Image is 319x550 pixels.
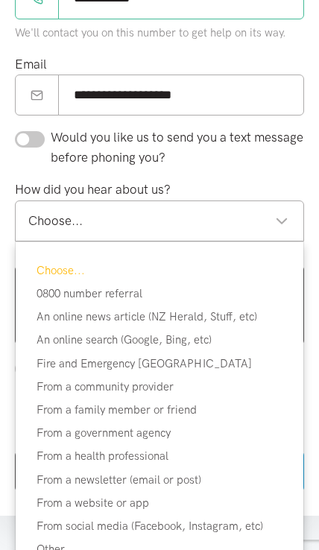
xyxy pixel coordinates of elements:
label: Email [15,54,47,75]
label: How did you hear about us? [15,180,171,200]
div: Choose... [28,211,288,231]
div: An online news article (NZ Herald, Stuff, etc) [16,308,303,326]
div: Choose... [16,262,303,279]
div: Fire and Emergency [GEOGRAPHIC_DATA] [16,355,303,373]
div: From a government agency [16,424,303,442]
div: 0800 number referral [16,285,303,303]
small: We'll contact you on this number to get help on its way. [15,26,286,39]
span: Would you like us to send you a text message before phoning you? [51,130,303,165]
div: An online search (Google, Bing, etc) [16,331,303,349]
div: From a health professional [16,447,303,465]
div: From social media (Facebook, Instagram, etc) [16,517,303,535]
div: From a newsletter (email or post) [16,471,303,489]
div: From a community provider [16,378,303,396]
div: From a website or app [16,494,303,512]
div: From a family member or friend [16,401,303,419]
input: Email [58,75,304,116]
